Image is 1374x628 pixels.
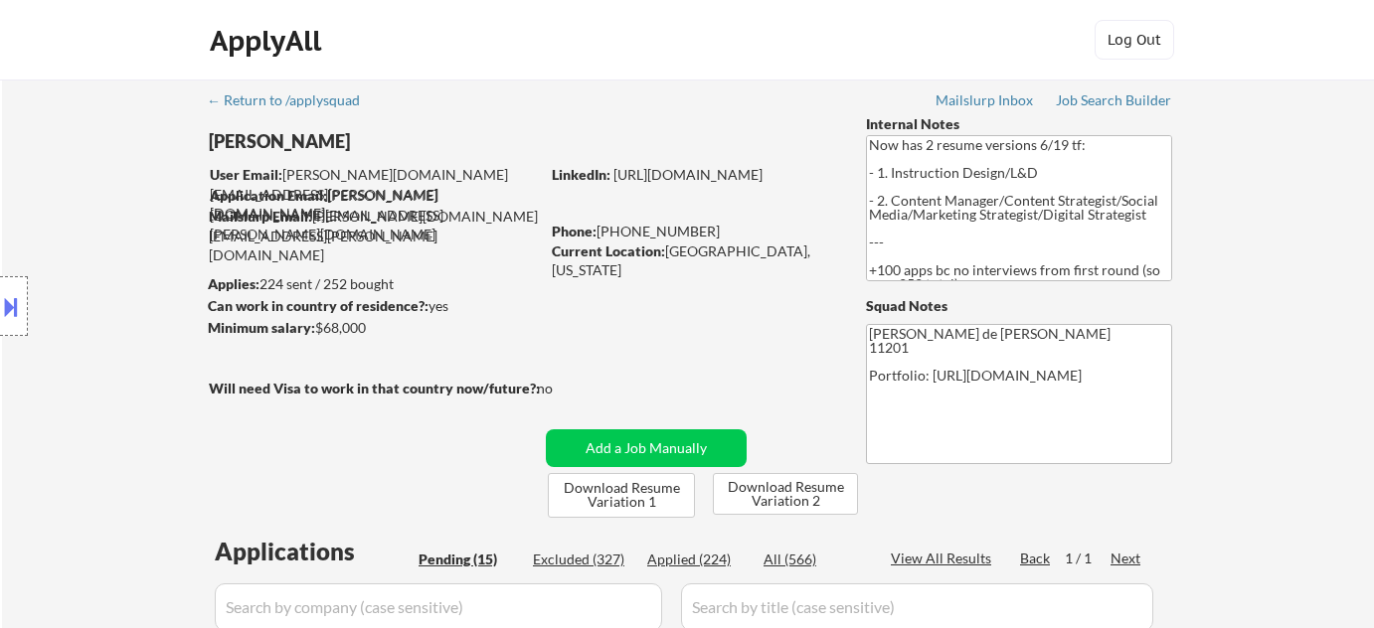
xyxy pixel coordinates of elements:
div: Job Search Builder [1056,93,1172,107]
button: Download Resume Variation 1 [548,473,695,518]
div: Back [1020,549,1052,568]
div: [GEOGRAPHIC_DATA], [US_STATE] [552,241,833,280]
div: [PERSON_NAME][DOMAIN_NAME][EMAIL_ADDRESS][PERSON_NAME][DOMAIN_NAME] [209,207,539,265]
div: ApplyAll [210,24,327,58]
div: [PERSON_NAME] [209,129,617,154]
div: Next [1111,549,1142,568]
a: Job Search Builder [1056,92,1172,112]
div: Internal Notes [866,114,1172,134]
div: 224 sent / 252 bought [208,274,539,294]
div: [PERSON_NAME][DOMAIN_NAME][EMAIL_ADDRESS][PERSON_NAME][DOMAIN_NAME] [210,165,539,224]
a: [URL][DOMAIN_NAME] [613,166,763,183]
strong: LinkedIn: [552,166,610,183]
div: yes [208,296,533,316]
strong: Will need Visa to work in that country now/future?: [209,380,540,396]
button: Log Out [1095,20,1174,60]
div: $68,000 [208,318,539,338]
div: no [537,379,594,398]
a: ← Return to /applysquad [207,92,379,112]
div: View All Results [891,549,997,568]
a: Mailslurp Inbox [936,92,1035,112]
div: ← Return to /applysquad [207,93,379,107]
div: [PHONE_NUMBER] [552,222,833,241]
div: Applications [215,540,412,563]
button: Download Resume Variation 2 [713,473,858,515]
div: All (566) [764,549,863,569]
div: Pending (15) [419,549,518,569]
div: Applied (224) [647,549,747,569]
div: 1 / 1 [1065,549,1111,568]
button: Add a Job Manually [546,429,747,467]
strong: Current Location: [552,242,665,259]
div: Excluded (327) [533,549,632,569]
div: Squad Notes [866,296,1172,316]
div: Mailslurp Inbox [936,93,1035,107]
strong: Phone: [552,223,597,239]
div: [PERSON_NAME][DOMAIN_NAME][EMAIL_ADDRESS][PERSON_NAME][DOMAIN_NAME] [210,186,539,244]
